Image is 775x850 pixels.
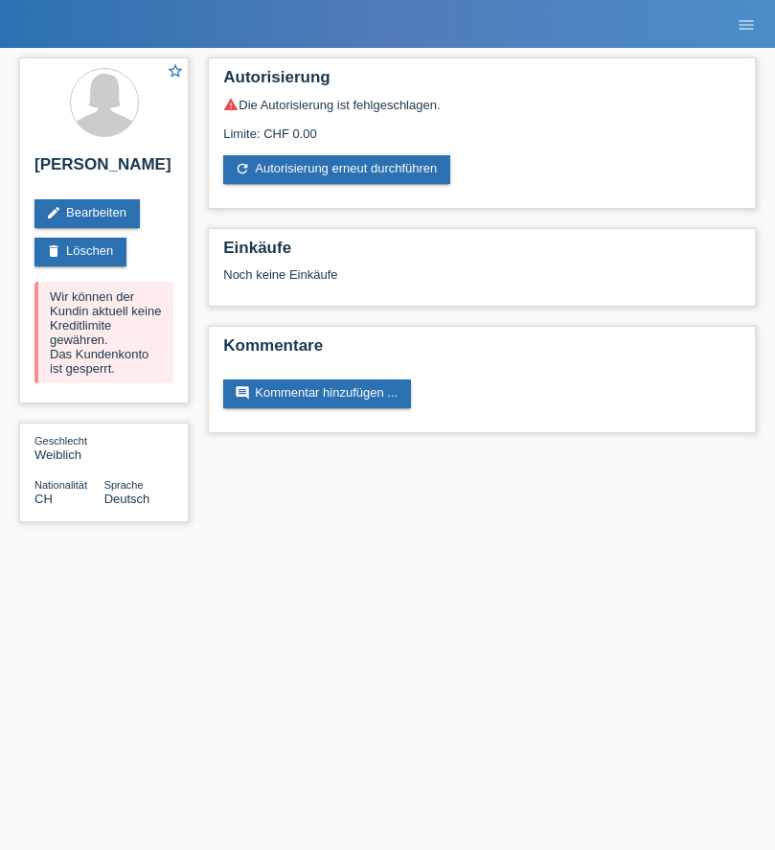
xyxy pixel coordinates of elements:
i: star_border [167,62,184,80]
div: Die Autorisierung ist fehlgeschlagen. [223,97,741,112]
i: edit [46,205,61,220]
a: deleteLöschen [34,238,126,266]
h2: Autorisierung [223,68,741,97]
i: menu [737,15,756,34]
span: Schweiz [34,492,53,506]
h2: Einkäufe [223,239,741,267]
div: Limite: CHF 0.00 [223,112,741,141]
a: refreshAutorisierung erneut durchführen [223,155,450,184]
i: refresh [235,161,250,176]
i: warning [223,97,239,112]
div: Wir können der Kundin aktuell keine Kreditlimite gewähren. Das Kundenkonto ist gesperrt. [34,282,173,383]
a: editBearbeiten [34,199,140,228]
h2: [PERSON_NAME] [34,155,173,184]
i: comment [235,385,250,401]
h2: Kommentare [223,336,741,365]
span: Nationalität [34,479,87,491]
i: delete [46,243,61,259]
span: Sprache [104,479,144,491]
div: Weiblich [34,433,104,462]
span: Geschlecht [34,435,87,447]
span: Deutsch [104,492,150,506]
a: star_border [167,62,184,82]
div: Noch keine Einkäufe [223,267,741,296]
a: commentKommentar hinzufügen ... [223,379,411,408]
a: menu [727,18,765,30]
